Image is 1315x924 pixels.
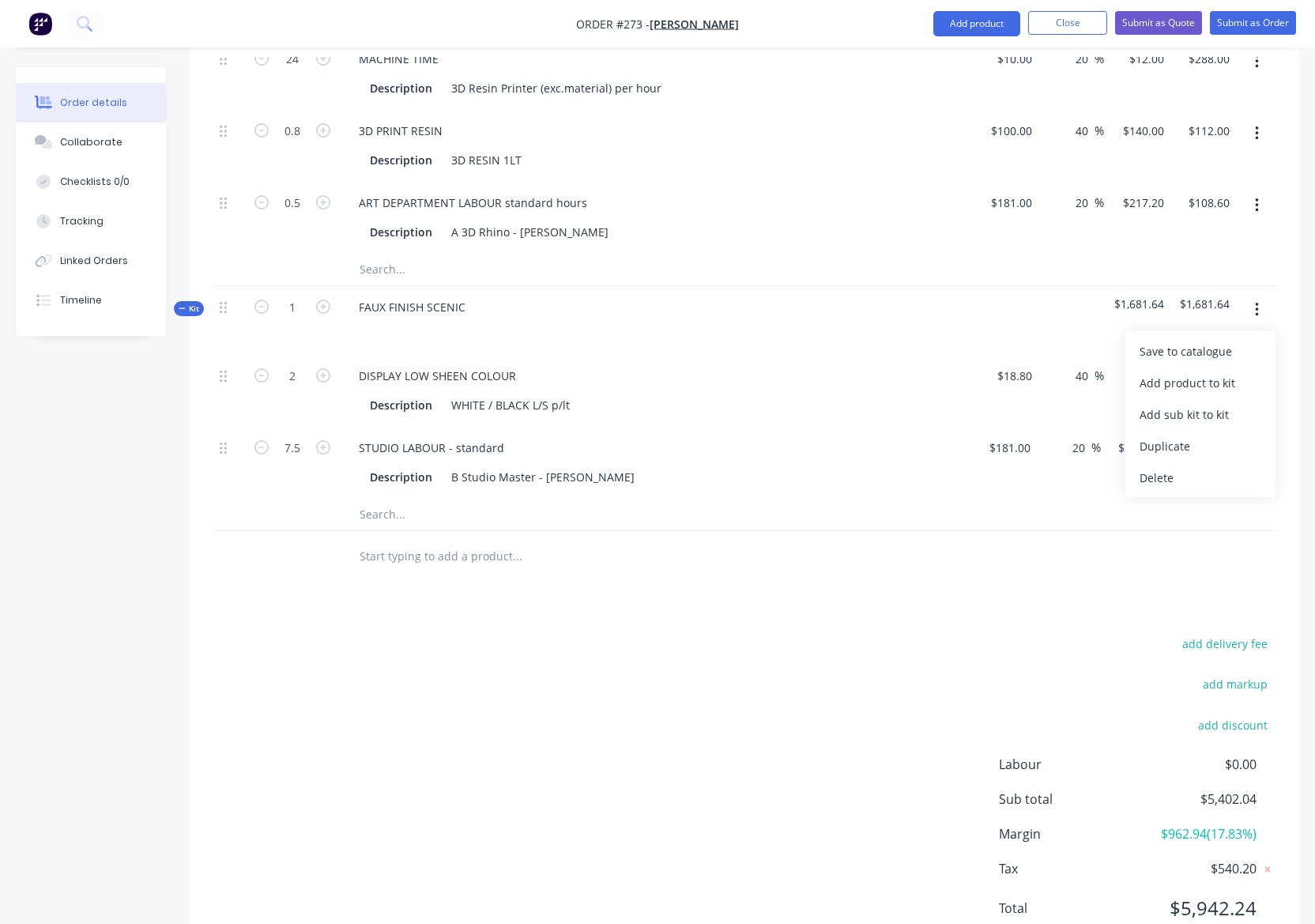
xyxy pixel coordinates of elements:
button: Collaborate [16,123,166,162]
button: add markup [1194,673,1275,695]
span: Tax [999,859,1140,878]
input: Search... [359,499,675,530]
div: Timeline [60,293,102,307]
button: Close [1028,11,1107,35]
div: B Studio Master - [PERSON_NAME] [445,466,641,488]
div: Duplicate [1140,435,1261,458]
input: Start typing to add a product... [359,541,675,572]
div: MACHINE TIME [346,47,451,70]
button: Checklists 0/0 [16,162,166,202]
button: Order details [16,83,166,123]
span: % [1095,50,1104,68]
span: $5,942.24 [1140,894,1257,922]
div: Delete [1140,466,1261,489]
span: % [1095,122,1104,140]
button: Submit as Order [1210,11,1296,35]
span: Sub total [999,790,1140,809]
span: % [1095,194,1104,212]
button: Delete [1125,462,1275,493]
div: Add product to kit [1140,371,1261,394]
div: Tracking [60,214,104,228]
button: Tracking [16,202,166,241]
span: Total [999,899,1140,918]
div: A 3D Rhino - [PERSON_NAME] [445,221,615,243]
span: Kit [179,303,199,315]
span: $1,681.64 [1110,296,1164,312]
span: $1,681.64 [1177,296,1230,312]
div: DISPLAY LOW SHEEN COLOUR [346,364,529,387]
div: Add sub kit to kit [1140,403,1261,426]
span: $0.00 [1140,755,1257,774]
div: WHITE / BLACK L/S p/lt [445,394,576,417]
button: Duplicate [1125,430,1275,462]
img: Factory [28,12,52,36]
button: add discount [1189,714,1275,735]
button: Linked Orders [16,241,166,281]
span: Labour [999,755,1140,774]
div: Kit [174,301,204,316]
div: 3D Resin Printer (exc.material) per hour [445,77,668,100]
div: Description [364,221,439,243]
div: Order details [60,96,127,110]
button: add delivery fee [1174,633,1275,654]
span: % [1095,367,1104,385]
button: Timeline [16,281,166,320]
div: Checklists 0/0 [60,175,130,189]
div: ART DEPARTMENT LABOUR standard hours [346,191,600,214]
button: Add product to kit [1125,367,1275,398]
span: Order #273 - [576,17,650,32]
div: FAUX FINISH SCENIC [346,296,478,319]
button: Add product [933,11,1020,36]
div: Linked Orders [60,254,128,268]
div: 3D PRINT RESIN [346,119,455,142]
div: Description [364,394,439,417]
a: [PERSON_NAME] [650,17,739,32]
div: Description [364,466,439,488]
div: Save to catalogue [1140,340,1261,363]
div: Description [364,77,439,100]
div: Description [364,149,439,172]
button: Add sub kit to kit [1125,398,1275,430]
input: Search... [359,254,675,285]
button: Submit as Quote [1115,11,1202,35]
div: 3D RESIN 1LT [445,149,528,172]
div: Collaborate [60,135,122,149]
button: Save to catalogue [1125,335,1275,367]
span: Margin [999,824,1140,843]
span: % [1091,439,1101,457]
div: STUDIO LABOUR - standard [346,436,517,459]
span: $962.94 ( 17.83 %) [1140,824,1257,843]
span: $5,402.04 [1140,790,1257,809]
span: $540.20 [1140,859,1257,878]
